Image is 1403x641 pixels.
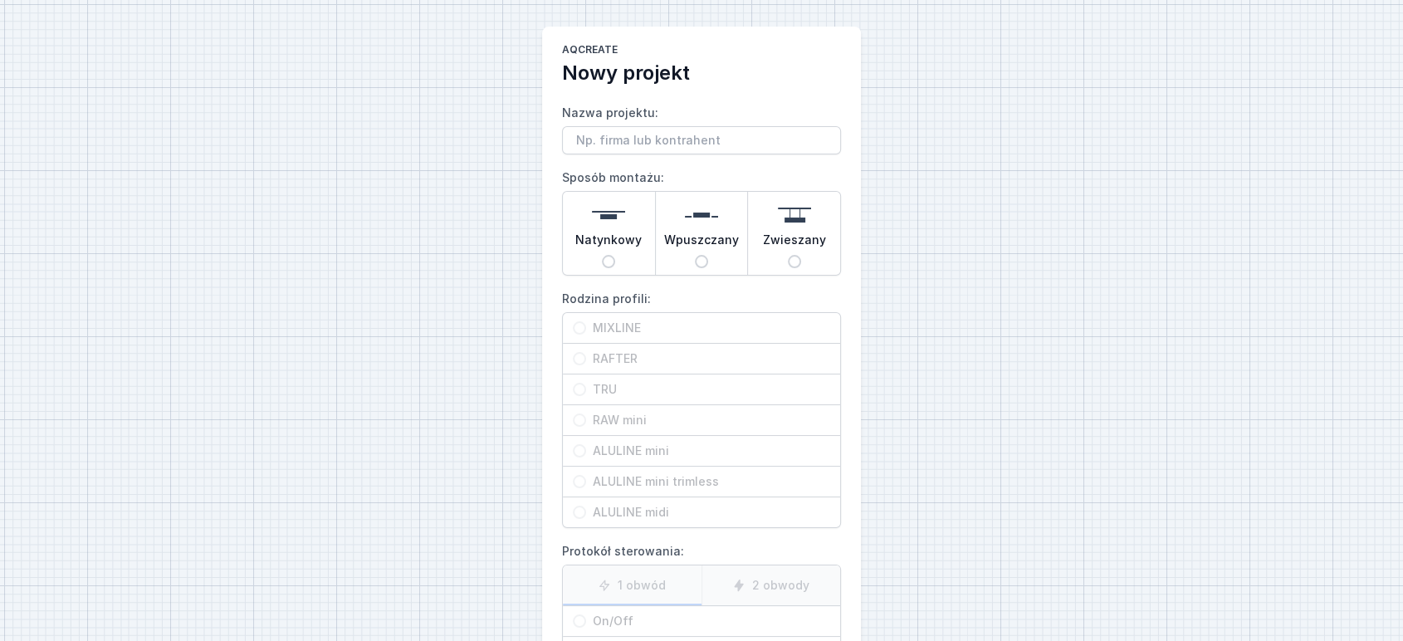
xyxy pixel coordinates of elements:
[562,126,841,154] input: Nazwa projektu:
[763,232,826,255] span: Zwieszany
[778,198,811,232] img: suspended.svg
[562,43,841,60] h1: AQcreate
[685,198,718,232] img: recessed.svg
[562,60,841,86] h2: Nowy projekt
[788,255,801,268] input: Zwieszany
[602,255,615,268] input: Natynkowy
[562,164,841,276] label: Sposób montażu:
[562,286,841,528] label: Rodzina profili:
[664,232,739,255] span: Wpuszczany
[592,198,625,232] img: surface.svg
[575,232,642,255] span: Natynkowy
[562,100,841,154] label: Nazwa projektu:
[695,255,708,268] input: Wpuszczany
